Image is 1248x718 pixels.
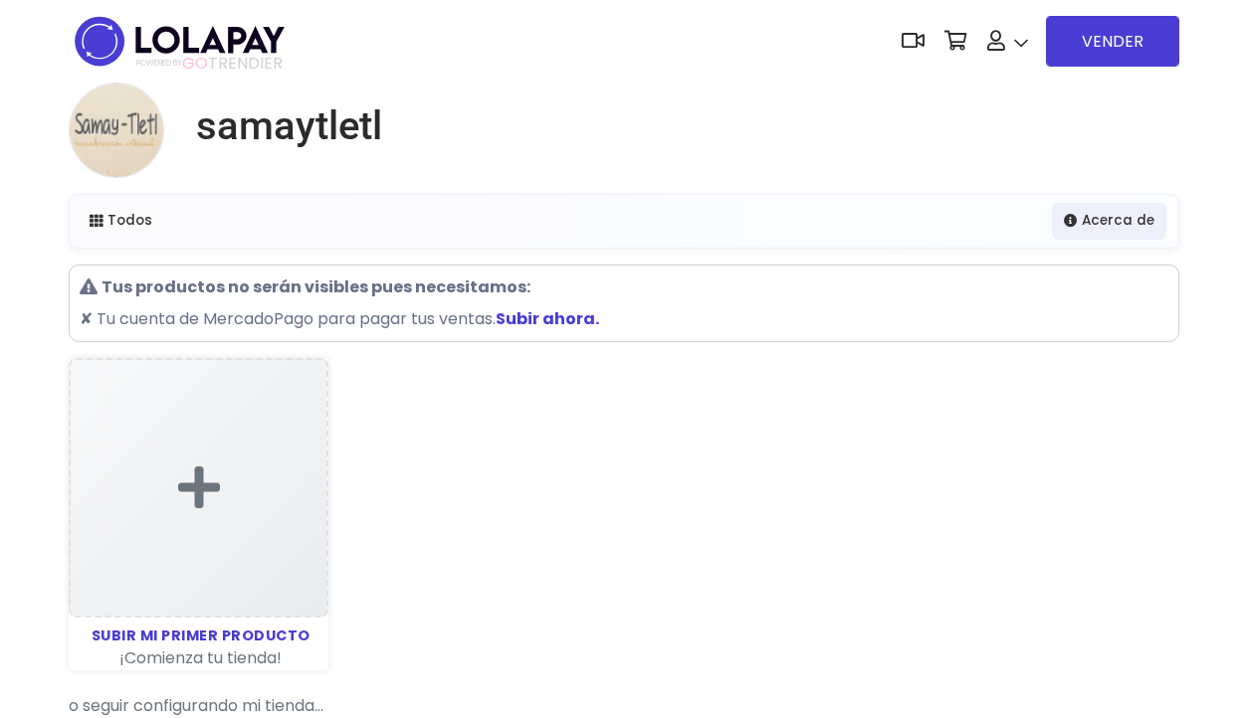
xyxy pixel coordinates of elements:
a: Todos [78,203,164,239]
a: samaytletl [180,102,382,150]
a: Acerca de [1052,203,1166,239]
img: logo [69,10,291,73]
a: Subir ahora. [496,307,599,330]
a: SUBIR MI PRIMER PRODUCTO ¡Comienza tu tienda! [69,358,328,671]
span: POWERED BY [136,58,182,69]
span: GO [182,52,208,75]
div: ¡Comienza tu tienda! [69,646,328,670]
li: ✘ Tu cuenta de MercadoPago para pagar tus ventas. [80,307,1168,331]
div: SUBIR MI PRIMER PRODUCTO [69,626,328,647]
span: o seguir configurando mi tienda... [57,694,1191,718]
strong: Tus productos no serán visibles pues necesitamos: [102,275,530,298]
span: TRENDIER [136,55,283,73]
h1: samaytletl [196,102,382,150]
a: VENDER [1046,16,1179,67]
